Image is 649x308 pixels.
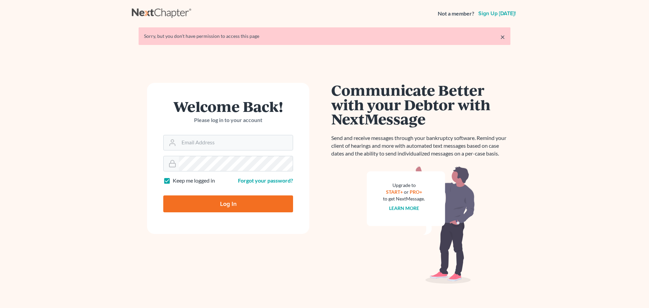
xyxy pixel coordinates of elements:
label: Keep me logged in [173,177,215,185]
a: Learn more [389,205,419,211]
a: START+ [386,189,403,195]
a: × [500,33,505,41]
input: Log In [163,195,293,212]
div: Upgrade to [383,182,425,189]
p: Send and receive messages through your bankruptcy software. Remind your client of hearings and mo... [331,134,510,158]
span: or [404,189,409,195]
input: Email Address [179,135,293,150]
p: Please log in to your account [163,116,293,124]
a: Forgot your password? [238,177,293,184]
strong: Not a member? [438,10,474,18]
img: nextmessage_bg-59042aed3d76b12b5cd301f8e5b87938c9018125f34e5fa2b7a6b67550977c72.svg [367,166,475,284]
a: Sign up [DATE]! [477,11,517,16]
a: PRO+ [410,189,422,195]
h1: Welcome Back! [163,99,293,114]
h1: Communicate Better with your Debtor with NextMessage [331,83,510,126]
div: to get NextMessage. [383,195,425,202]
div: Sorry, but you don't have permission to access this page [144,33,505,40]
